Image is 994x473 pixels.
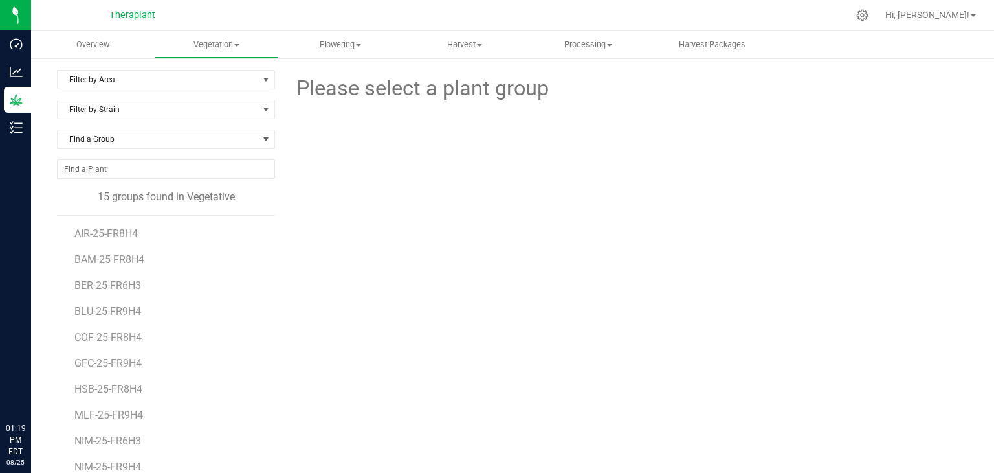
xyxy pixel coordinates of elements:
[74,461,141,473] span: NIM-25-FR9H4
[57,189,275,205] div: 15 groups found in Vegetative
[74,383,142,395] span: HSB-25-FR8H4
[258,71,274,89] span: select
[650,31,774,58] a: Harvest Packages
[403,39,525,51] span: Harvest
[6,422,25,457] p: 01:19 PM EDT
[109,10,155,21] span: Theraplant
[10,121,23,134] inline-svg: Inventory
[58,160,274,178] input: NO DATA FOUND
[31,31,155,58] a: Overview
[10,38,23,51] inline-svg: Dashboard
[74,227,138,240] span: AIR-25-FR8H4
[279,31,403,58] a: Flowering
[58,130,258,148] span: Find a Group
[294,73,549,104] span: Please select a plant group
[38,367,54,383] iframe: Resource center unread badge
[527,39,649,51] span: Processing
[74,409,143,421] span: MLF-25-FR9H4
[661,39,763,51] span: Harvest Packages
[74,253,144,266] span: BAM-25-FR8H4
[155,31,278,58] a: Vegetation
[13,369,52,408] iframe: Resource center
[403,31,526,58] a: Harvest
[10,65,23,78] inline-svg: Analytics
[74,435,141,447] span: NIM-25-FR6H3
[58,100,258,119] span: Filter by Strain
[854,9,870,21] div: Manage settings
[59,39,127,51] span: Overview
[10,93,23,106] inline-svg: Grow
[155,39,278,51] span: Vegetation
[6,457,25,467] p: 08/25
[58,71,258,89] span: Filter by Area
[280,39,402,51] span: Flowering
[74,331,142,343] span: COF-25-FR8H4
[885,10,969,20] span: Hi, [PERSON_NAME]!
[74,305,141,317] span: BLU-25-FR9H4
[74,279,141,292] span: BER-25-FR6H3
[74,357,142,369] span: GFC-25-FR9H4
[526,31,650,58] a: Processing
